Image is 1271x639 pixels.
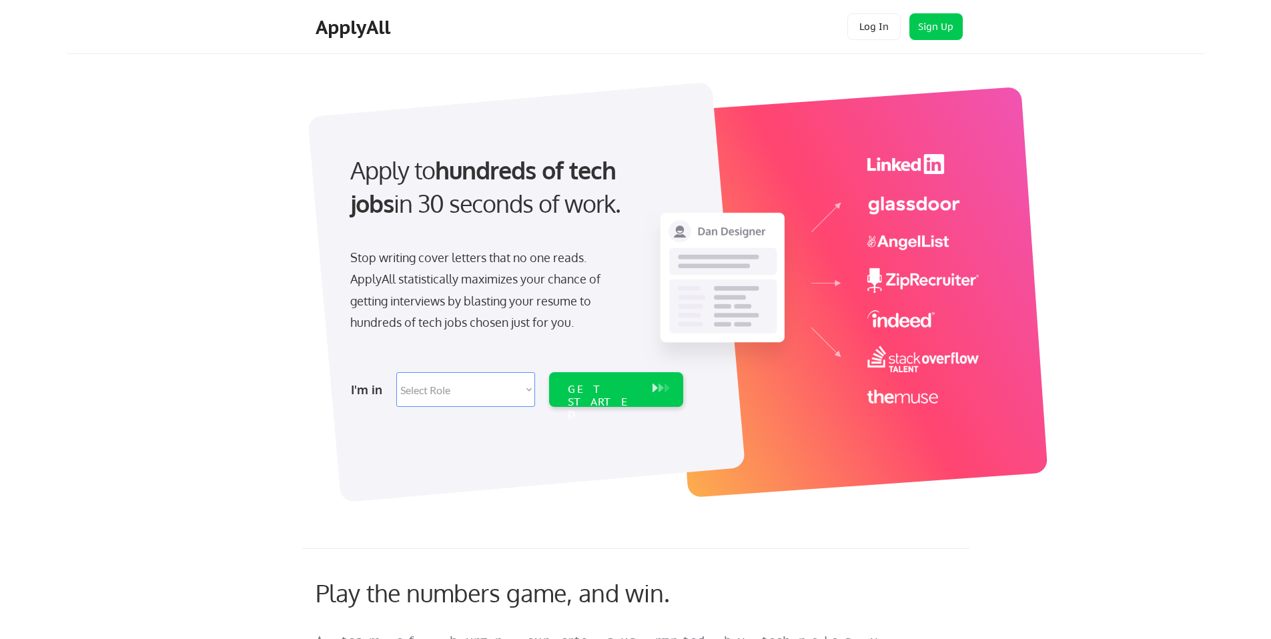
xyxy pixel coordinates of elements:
div: GET STARTED [568,383,639,422]
strong: hundreds of tech jobs [350,155,622,218]
button: Log In [847,13,901,40]
div: Stop writing cover letters that no one reads. ApplyAll statistically maximizes your chance of get... [350,247,624,334]
div: I'm in [351,379,388,400]
button: Sign Up [909,13,963,40]
div: Play the numbers game, and win. [316,578,729,607]
div: Apply to in 30 seconds of work. [350,153,678,221]
div: ApplyAll [316,16,394,39]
